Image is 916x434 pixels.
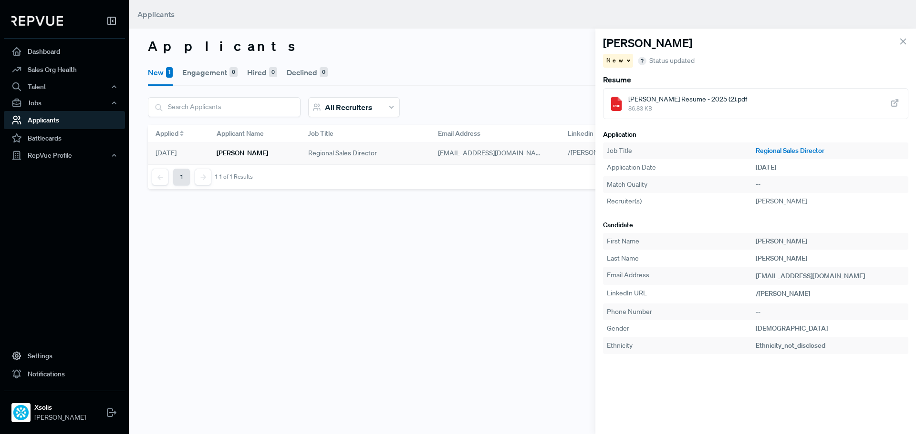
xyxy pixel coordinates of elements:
button: Declined0 [287,59,328,86]
div: [DATE] [148,143,209,164]
div: Application Date [607,162,756,172]
span: [EMAIL_ADDRESS][DOMAIN_NAME] [756,272,865,280]
div: -- [756,307,905,317]
div: Phone Number [607,307,756,317]
span: Linkedin [568,129,593,139]
span: [PERSON_NAME] [756,197,807,205]
button: Next [195,169,211,185]
a: /[PERSON_NAME] [568,148,633,157]
button: 1 [173,169,190,185]
span: [EMAIL_ADDRESS][DOMAIN_NAME] [438,149,547,157]
button: Hired0 [247,59,277,86]
img: Xsolis [13,405,29,420]
strong: Xsolis [34,403,86,413]
a: XsolisXsolis[PERSON_NAME] [4,391,125,426]
div: ethnicity_not_disclosed [756,341,905,351]
span: [PERSON_NAME] [34,413,86,423]
h6: Application [603,131,908,139]
span: Status updated [649,56,695,66]
a: /[PERSON_NAME] [756,289,821,298]
div: Recruiter(s) [607,196,756,206]
div: Ethnicity [607,341,756,351]
div: -- [756,180,905,190]
h4: [PERSON_NAME] [603,36,692,50]
div: Job Title [607,146,756,156]
div: [DATE] [756,162,905,172]
div: [PERSON_NAME] [756,253,905,263]
button: RepVue Profile [4,147,125,163]
button: Talent [4,79,125,95]
span: [PERSON_NAME] Resume - 2025 (2).pdf [628,94,747,104]
span: Job Title [308,129,333,139]
a: Settings [4,347,125,365]
span: Email Address [438,129,480,139]
a: Battlecards [4,129,125,147]
div: 1-1 of 1 Results [215,173,253,180]
h6: Resume [603,75,908,84]
div: Email Address [607,270,756,282]
div: LinkedIn URL [607,288,756,300]
div: 1 [166,67,173,78]
span: Applicants [137,10,175,19]
span: All Recruiters [325,102,372,112]
a: Regional Sales Director [756,146,905,156]
button: Previous [152,169,168,185]
span: /[PERSON_NAME] [756,289,810,298]
nav: pagination [152,169,253,185]
h3: Applicants [148,38,897,54]
div: Toggle SortBy [148,125,209,143]
div: First Name [607,236,756,246]
button: Jobs [4,95,125,111]
span: New [606,56,625,65]
div: [DEMOGRAPHIC_DATA] [756,323,905,333]
div: Last Name [607,253,756,263]
h6: [PERSON_NAME] [217,149,268,157]
a: Dashboard [4,42,125,61]
div: 0 [229,67,238,78]
span: 86.83 KB [628,104,747,113]
span: /[PERSON_NAME] [568,148,622,157]
a: Sales Org Health [4,61,125,79]
a: Notifications [4,365,125,383]
div: Gender [607,323,756,333]
h6: Candidate [603,221,908,229]
button: Engagement0 [182,59,238,86]
img: RepVue [11,16,63,26]
div: [PERSON_NAME] [756,236,905,246]
input: Search Applicants [148,98,300,116]
button: New1 [148,59,173,86]
div: Match Quality [607,180,756,190]
span: Applicant Name [217,129,264,139]
div: 0 [269,67,277,78]
a: Applicants [4,111,125,129]
span: Applied [156,129,178,139]
div: 0 [320,67,328,78]
span: Regional Sales Director [308,148,377,158]
a: [PERSON_NAME] Resume - 2025 (2).pdf86.83 KB [603,88,908,119]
